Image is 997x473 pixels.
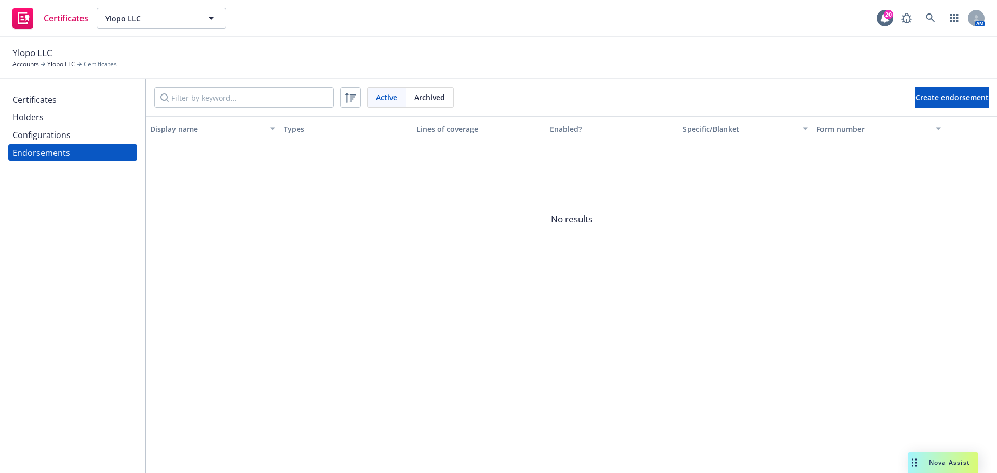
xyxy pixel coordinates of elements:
div: Drag to move [908,452,921,473]
button: Ylopo LLC [97,8,226,29]
div: Lines of coverage [416,124,542,134]
a: Certificates [8,4,92,33]
span: Active [376,92,397,103]
div: Enabled? [550,124,675,134]
div: Specific/Blanket [683,124,797,134]
a: Certificates [8,91,137,108]
div: Types [284,124,409,134]
div: Certificates [12,91,57,108]
div: Configurations [12,127,71,143]
span: Certificates [44,14,88,22]
span: Create endorsement [915,92,989,102]
a: Ylopo LLC [47,60,75,69]
div: Display name [150,124,264,134]
button: Lines of coverage [412,116,546,141]
span: Certificates [84,60,117,69]
span: No results [146,141,997,297]
button: Create endorsement [915,87,989,108]
span: Ylopo LLC [105,13,195,24]
span: Archived [414,92,445,103]
div: Endorsements [12,144,70,161]
a: Accounts [12,60,39,69]
input: Filter by keyword... [154,87,334,108]
a: Report a Bug [896,8,917,29]
a: Search [920,8,941,29]
a: Holders [8,109,137,126]
div: 20 [884,10,893,19]
button: Types [279,116,413,141]
span: Nova Assist [929,458,970,467]
button: Nova Assist [908,452,978,473]
span: Ylopo LLC [12,46,52,60]
button: Specific/Blanket [679,116,812,141]
button: Form number [812,116,946,141]
div: Form number [816,124,930,134]
a: Switch app [944,8,965,29]
a: Configurations [8,127,137,143]
div: Holders [12,109,44,126]
button: Enabled? [546,116,679,141]
button: Display name [146,116,279,141]
a: Endorsements [8,144,137,161]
